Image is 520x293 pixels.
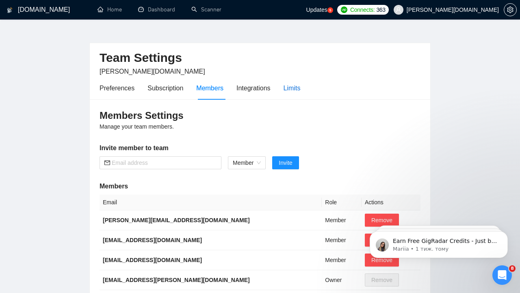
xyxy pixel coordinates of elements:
[284,83,301,93] div: Limits
[100,109,420,122] h3: Members Settings
[492,265,512,285] iframe: Intercom live chat
[233,157,261,169] span: Member
[322,195,362,210] th: Role
[103,217,250,223] b: [PERSON_NAME][EMAIL_ADDRESS][DOMAIN_NAME]
[112,158,217,167] input: Email address
[322,270,362,290] td: Owner
[350,5,375,14] span: Connects:
[396,7,401,13] span: user
[357,214,520,271] iframe: Intercom notifications повідомлення
[103,277,250,283] b: [EMAIL_ADDRESS][PERSON_NAME][DOMAIN_NAME]
[7,4,13,17] img: logo
[322,230,362,250] td: Member
[504,7,517,13] a: setting
[191,6,221,13] a: searchScanner
[100,83,134,93] div: Preferences
[100,181,420,191] h5: Members
[329,9,331,12] text: 5
[322,210,362,230] td: Member
[196,83,223,93] div: Members
[362,195,420,210] th: Actions
[100,123,174,130] span: Manage your team members.
[138,6,175,13] a: dashboardDashboard
[322,250,362,270] td: Member
[509,265,516,272] span: 8
[236,83,271,93] div: Integrations
[327,7,333,13] a: 5
[376,5,385,14] span: 363
[100,50,420,66] h2: Team Settings
[100,195,322,210] th: Email
[279,158,292,167] span: Invite
[504,3,517,16] button: setting
[103,237,202,243] b: [EMAIL_ADDRESS][DOMAIN_NAME]
[272,156,299,169] button: Invite
[306,7,327,13] span: Updates
[103,257,202,263] b: [EMAIL_ADDRESS][DOMAIN_NAME]
[100,68,205,75] span: [PERSON_NAME][DOMAIN_NAME]
[97,6,122,13] a: homeHome
[147,83,183,93] div: Subscription
[104,160,110,166] span: mail
[100,143,420,153] h5: Invite member to team
[341,7,347,13] img: upwork-logo.png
